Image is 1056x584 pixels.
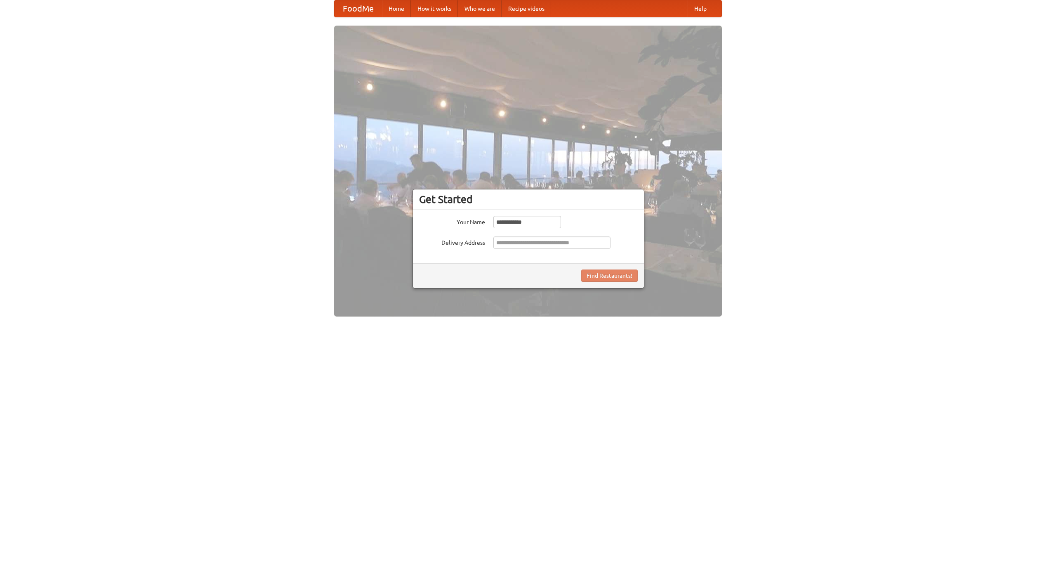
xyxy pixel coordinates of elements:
a: FoodMe [335,0,382,17]
h3: Get Started [419,193,638,206]
a: How it works [411,0,458,17]
a: Home [382,0,411,17]
a: Help [688,0,713,17]
button: Find Restaurants! [581,270,638,282]
a: Recipe videos [502,0,551,17]
a: Who we are [458,0,502,17]
label: Delivery Address [419,236,485,247]
label: Your Name [419,216,485,226]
